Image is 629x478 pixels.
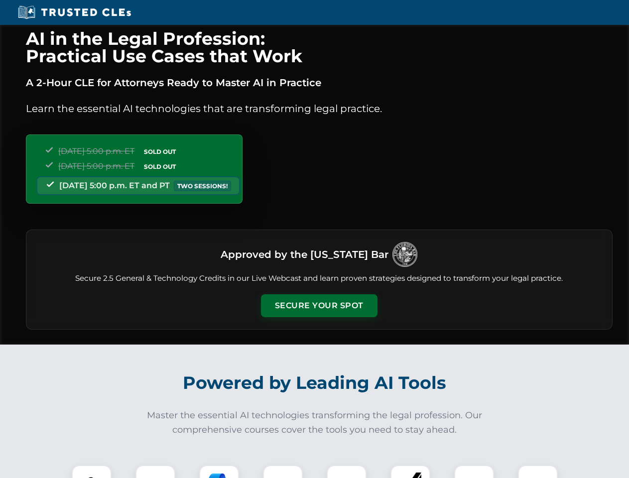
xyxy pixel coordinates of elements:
h3: Approved by the [US_STATE] Bar [221,245,388,263]
span: SOLD OUT [140,161,179,172]
span: [DATE] 5:00 p.m. ET [58,146,134,156]
h1: AI in the Legal Profession: Practical Use Cases that Work [26,30,613,65]
p: Secure 2.5 General & Technology Credits in our Live Webcast and learn proven strategies designed ... [38,273,600,284]
p: Master the essential AI technologies transforming the legal profession. Our comprehensive courses... [140,408,489,437]
img: Trusted CLEs [15,5,134,20]
img: Logo [392,242,417,267]
p: A 2-Hour CLE for Attorneys Ready to Master AI in Practice [26,75,613,91]
h2: Powered by Leading AI Tools [39,365,591,400]
span: SOLD OUT [140,146,179,157]
p: Learn the essential AI technologies that are transforming legal practice. [26,101,613,117]
span: [DATE] 5:00 p.m. ET [58,161,134,171]
button: Secure Your Spot [261,294,377,317]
